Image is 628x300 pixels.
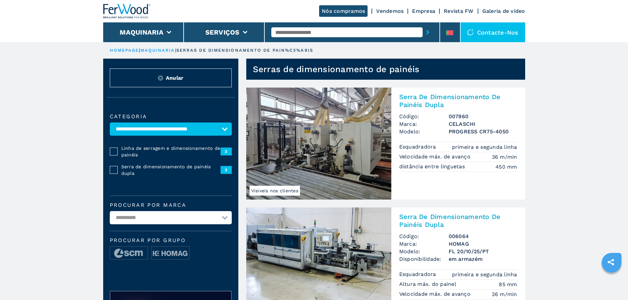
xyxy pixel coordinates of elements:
[120,28,164,36] button: Maquinaria
[399,240,449,248] span: Marca:
[399,163,467,170] p: distância entre linguetas
[449,128,517,135] h3: PROGRESS CR75-4050
[399,271,438,278] p: Esquadradora
[110,203,232,208] label: Procurar por marca
[399,93,517,109] h2: Serra De Dimensionamento De Painéis Dupla
[221,166,232,174] span: 3
[467,29,474,36] img: Contacte-nos
[246,88,391,200] img: Serra De Dimensionamento De Painéis Dupla CELASCHI PROGRESS CR75-4050
[121,145,221,158] span: Linha de serragem e dimensionamento de painéis
[449,113,517,120] h3: 007960
[110,238,232,243] span: Procurar por grupo
[449,255,517,263] span: em armazém
[399,143,438,150] p: Esquadradora
[399,248,449,255] span: Modelo:
[399,290,472,298] p: Velocidade máx. de avanço
[110,68,232,87] button: ResetAnular
[253,64,420,74] h1: Serras de dimensionamento de painéis
[221,148,232,155] span: 2
[399,281,458,288] p: Altura máx. do painel
[399,120,449,128] span: Marca:
[110,114,232,119] label: categoria
[449,240,517,248] h3: HOMAG
[121,163,221,177] span: Serra de dimensionamento de painéis dupla
[152,247,189,260] img: image
[412,8,435,14] a: Empresa
[603,254,619,270] a: sharethis
[166,74,184,82] span: Anular
[444,8,474,14] a: Revista FW
[399,255,449,263] span: Disponibilidade:
[452,271,517,278] em: primeira e segunda linha
[175,48,176,53] span: |
[449,232,517,240] h3: 006064
[250,186,300,196] span: Visíveis nos clientes
[492,153,517,161] em: 36 m/min
[399,232,449,240] span: Código:
[499,281,517,288] em: 85 mm
[449,120,517,128] h3: CELASCHI
[449,248,517,255] h3: FL 20/10/25/PT
[176,47,313,53] p: serras de dimensionamento de pain%C3%A9is
[205,28,240,36] button: Serviços
[139,48,140,53] span: |
[103,4,151,18] img: Ferwood
[376,8,404,14] a: Vendemos
[482,8,525,14] a: Galeria de vídeo
[158,75,163,81] img: Reset
[461,22,525,42] div: Contacte-nos
[399,153,472,160] p: Velocidade máx. de avanço
[495,163,517,171] em: 450 mm
[452,143,517,151] em: primeira e segunda linha
[600,270,623,295] iframe: Chat
[110,247,148,260] img: image
[399,128,449,135] span: Modelo:
[492,290,517,298] em: 26 m/min
[423,25,433,40] button: submit-button
[319,5,368,17] a: Nós compramos
[399,213,517,229] h2: Serra De Dimensionamento De Painéis Dupla
[110,48,139,53] a: HOMEPAGE
[399,113,449,120] span: Código:
[140,48,175,53] a: maquinaria
[246,88,525,200] a: Serra De Dimensionamento De Painéis Dupla CELASCHI PROGRESS CR75-4050Visíveis nos clientesSerra D...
